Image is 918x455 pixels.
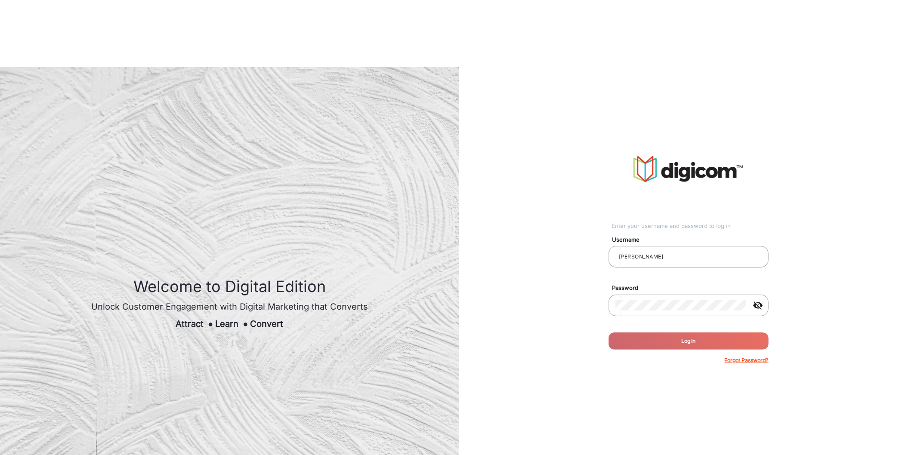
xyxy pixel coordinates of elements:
[208,319,213,329] span: ●
[615,252,762,262] input: Your username
[91,300,368,313] div: Unlock Customer Engagement with Digital Marketing that Converts
[606,284,779,292] mat-label: Password
[634,156,743,182] img: vmg-logo
[243,319,248,329] span: ●
[91,277,368,296] h1: Welcome to Digital Edition
[91,317,368,330] div: Attract Learn Convert
[606,236,779,244] mat-label: Username
[609,332,769,350] button: Log In
[725,357,769,364] p: Forgot Password?
[612,222,769,231] div: Enter your username and password to log in
[748,300,769,311] mat-icon: visibility_off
